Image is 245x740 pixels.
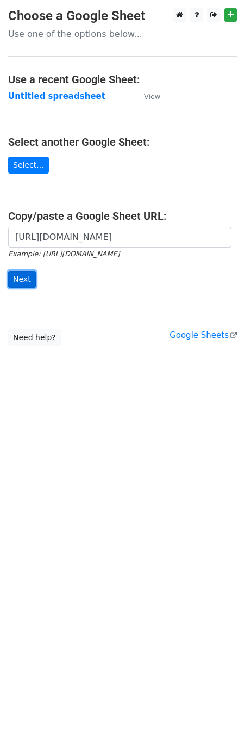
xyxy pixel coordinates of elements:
[8,91,105,101] a: Untitled spreadsheet
[8,73,237,86] h4: Use a recent Google Sheet:
[8,8,237,24] h3: Choose a Google Sheet
[8,28,237,40] p: Use one of the options below...
[144,92,160,101] small: View
[133,91,160,101] a: View
[8,157,49,174] a: Select...
[8,271,36,288] input: Next
[8,329,61,346] a: Need help?
[169,330,237,340] a: Google Sheets
[8,250,120,258] small: Example: [URL][DOMAIN_NAME]
[8,135,237,149] h4: Select another Google Sheet:
[8,227,231,248] input: Paste your Google Sheet URL here
[8,209,237,223] h4: Copy/paste a Google Sheet URL:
